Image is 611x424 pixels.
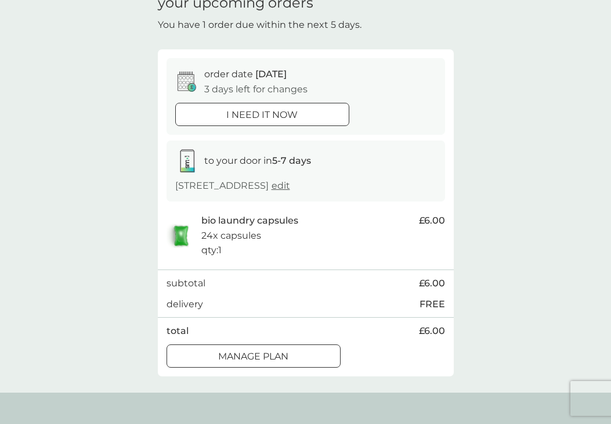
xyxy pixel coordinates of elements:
p: Manage plan [218,349,288,364]
p: bio laundry capsules [201,213,298,228]
p: subtotal [167,276,205,291]
p: total [167,324,189,339]
button: i need it now [175,103,349,126]
span: to your door in [204,155,311,166]
span: [DATE] [255,69,287,80]
p: You have 1 order due within the next 5 days. [158,17,361,33]
p: 24x capsules [201,228,261,243]
p: i need it now [226,107,298,123]
p: delivery [167,297,203,312]
a: edit [272,180,290,191]
strong: 5-7 days [272,155,311,166]
p: [STREET_ADDRESS] [175,178,290,193]
button: Manage plan [167,344,341,368]
p: order date [204,67,287,82]
p: FREE [420,297,445,312]
span: £6.00 [419,276,445,291]
p: 3 days left for changes [204,82,308,97]
span: £6.00 [419,213,445,228]
span: £6.00 [419,324,445,339]
p: qty : 1 [201,243,222,258]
